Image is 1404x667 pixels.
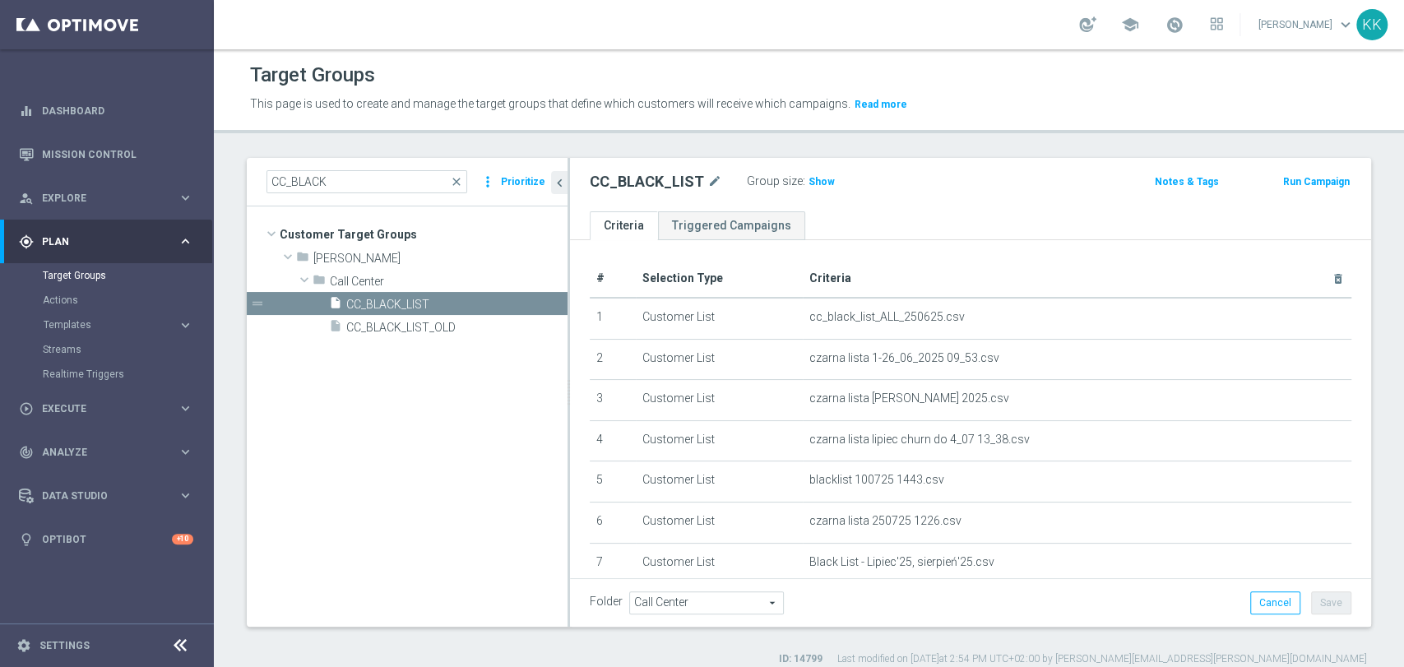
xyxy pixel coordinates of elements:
a: Actions [43,294,171,307]
a: Dashboard [42,89,193,132]
td: Customer List [636,543,804,584]
i: keyboard_arrow_right [178,444,193,460]
td: Customer List [636,420,804,461]
h2: CC_BLACK_LIST [590,172,704,192]
i: settings [16,638,31,653]
span: Customer Target Groups [280,223,568,246]
span: cc_black_list_ALL_250625.csv [809,310,965,324]
a: Settings [39,641,90,651]
h1: Target Groups [250,63,375,87]
span: Show [809,176,835,188]
i: delete_forever [1332,272,1345,285]
i: insert_drive_file [329,319,342,338]
i: keyboard_arrow_right [178,401,193,416]
td: 6 [590,502,636,543]
label: ID: 14799 [779,652,822,666]
i: lightbulb [19,532,34,547]
span: keyboard_arrow_down [1337,16,1355,34]
span: Analyze [42,447,178,457]
a: Target Groups [43,269,171,282]
td: Customer List [636,461,804,503]
a: Mission Control [42,132,193,176]
span: CC_BLACK_LIST [346,298,568,312]
span: Dagmara D. [313,252,568,266]
span: Execute [42,404,178,414]
span: blacklist 100725 1443.csv [809,473,944,487]
a: Optibot [42,517,172,561]
span: Black List - Lipiec'25, sierpień'25.csv [809,555,994,569]
div: Mission Control [19,132,193,176]
div: Plan [19,234,178,249]
td: Customer List [636,380,804,421]
button: Mission Control [18,148,194,161]
i: chevron_left [552,175,568,191]
button: Notes & Tags [1153,173,1221,191]
td: 4 [590,420,636,461]
div: Dashboard [19,89,193,132]
a: Triggered Campaigns [658,211,805,240]
td: 1 [590,298,636,339]
i: more_vert [480,170,496,193]
label: : [803,174,805,188]
div: Templates [43,313,212,337]
label: Group size [747,174,803,188]
button: chevron_left [551,171,568,194]
td: 7 [590,543,636,584]
i: keyboard_arrow_right [178,488,193,503]
th: # [590,260,636,298]
a: Streams [43,343,171,356]
button: Read more [853,95,909,113]
span: Templates [44,320,161,330]
td: 5 [590,461,636,503]
div: +10 [172,534,193,544]
button: lightbulb Optibot +10 [18,533,194,546]
i: folder [296,250,309,269]
button: Cancel [1250,591,1300,614]
span: czarna lista lipiec churn do 4_07 13_38.csv [809,433,1030,447]
i: equalizer [19,104,34,118]
span: CC_BLACK_LIST_OLD [346,321,568,335]
button: play_circle_outline Execute keyboard_arrow_right [18,402,194,415]
span: Data Studio [42,491,178,501]
button: person_search Explore keyboard_arrow_right [18,192,194,205]
button: gps_fixed Plan keyboard_arrow_right [18,235,194,248]
div: Data Studio keyboard_arrow_right [18,489,194,503]
span: czarna lista 1-26_06_2025 09_53.csv [809,351,999,365]
div: equalizer Dashboard [18,104,194,118]
a: [PERSON_NAME]keyboard_arrow_down [1257,12,1356,37]
i: insert_drive_file [329,296,342,315]
i: track_changes [19,445,34,460]
span: czarna lista 250725 1226.csv [809,514,961,528]
div: Target Groups [43,263,212,288]
span: czarna lista [PERSON_NAME] 2025.csv [809,391,1009,405]
span: Explore [42,193,178,203]
div: Templates [44,320,178,330]
i: keyboard_arrow_right [178,234,193,249]
button: Save [1311,591,1351,614]
span: Call Center [330,275,568,289]
span: close [450,175,463,188]
i: play_circle_outline [19,401,34,416]
span: Plan [42,237,178,247]
span: This page is used to create and manage the target groups that define which customers will receive... [250,97,850,110]
input: Quick find group or folder [266,170,467,193]
div: KK [1356,9,1388,40]
div: Streams [43,337,212,362]
div: Analyze [19,445,178,460]
i: keyboard_arrow_right [178,317,193,333]
td: Customer List [636,502,804,543]
a: Criteria [590,211,658,240]
div: Execute [19,401,178,416]
th: Selection Type [636,260,804,298]
div: Data Studio [19,489,178,503]
button: Run Campaign [1281,173,1351,191]
label: Folder [590,595,623,609]
button: Templates keyboard_arrow_right [43,318,194,331]
div: Actions [43,288,212,313]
